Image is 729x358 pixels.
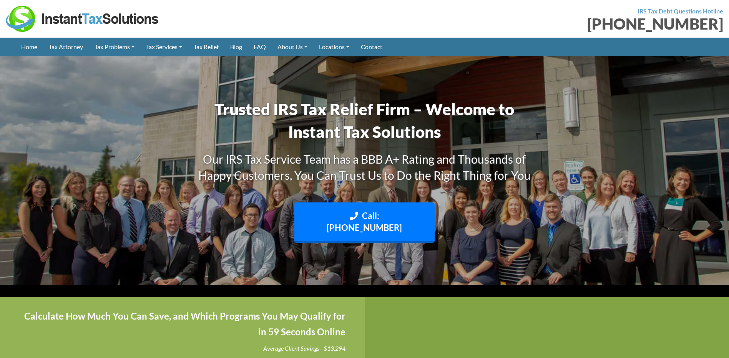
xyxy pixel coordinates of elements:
[370,16,724,31] div: [PHONE_NUMBER]
[19,308,345,340] h4: Calculate How Much You Can Save, and Which Programs You May Qualify for in 59 Seconds Online
[188,38,224,56] a: Tax Relief
[638,7,723,15] strong: IRS Tax Debt Questions Hotline
[188,98,541,143] h1: Trusted IRS Tax Relief Firm – Welcome to Instant Tax Solutions
[43,38,89,56] a: Tax Attorney
[6,6,159,32] img: Instant Tax Solutions Logo
[263,345,345,352] i: Average Client Savings - $13,294
[140,38,188,56] a: Tax Services
[272,38,313,56] a: About Us
[355,38,388,56] a: Contact
[89,38,140,56] a: Tax Problems
[248,38,272,56] a: FAQ
[313,38,355,56] a: Locations
[6,14,159,22] a: Instant Tax Solutions Logo
[188,151,541,183] h3: Our IRS Tax Service Team has a BBB A+ Rating and Thousands of Happy Customers, You Can Trust Us t...
[224,38,248,56] a: Blog
[294,202,435,243] a: Call: [PHONE_NUMBER]
[15,38,43,56] a: Home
